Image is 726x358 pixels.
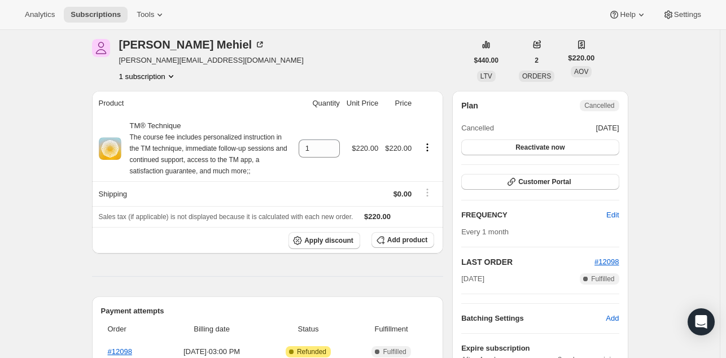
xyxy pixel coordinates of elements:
a: #12098 [594,257,619,266]
span: Apply discount [304,236,353,245]
div: [PERSON_NAME] Mehiel [119,39,266,50]
span: Billing date [162,324,261,335]
span: Every 1 month [461,228,509,236]
button: Settings [656,7,708,23]
span: $0.00 [393,190,412,198]
span: $220.00 [352,144,378,152]
h2: FREQUENCY [461,209,606,221]
a: #12098 [108,347,132,356]
span: Customer Portal [518,177,571,186]
button: Add [599,309,626,328]
span: Refunded [297,347,326,356]
button: Customer Portal [461,174,619,190]
button: Shipping actions [418,186,436,199]
span: [DATE] · 03:00 PM [162,346,261,357]
button: Edit [600,206,626,224]
span: Add [606,313,619,324]
span: $220.00 [364,212,391,221]
span: Tools [137,10,154,19]
span: Cancelled [584,101,614,110]
button: Subscriptions [64,7,128,23]
button: Product actions [119,71,177,82]
span: [DATE] [461,273,484,285]
span: Status [268,324,348,335]
span: Help [620,10,635,19]
th: Price [382,91,415,116]
button: Reactivate now [461,139,619,155]
span: Subscriptions [71,10,121,19]
th: Unit Price [343,91,382,116]
th: Order [101,317,159,342]
button: Help [602,7,653,23]
span: $220.00 [568,53,594,64]
img: product img [99,137,121,160]
span: Settings [674,10,701,19]
span: Add product [387,235,427,245]
h6: Expire subscription [461,343,619,354]
button: Analytics [18,7,62,23]
span: $440.00 [474,56,498,65]
button: #12098 [594,256,619,268]
h6: Batching Settings [461,313,606,324]
th: Product [92,91,295,116]
span: Fulfilled [591,274,614,283]
span: Cancelled [461,123,494,134]
button: $440.00 [467,53,505,68]
th: Quantity [295,91,343,116]
span: Analytics [25,10,55,19]
button: Product actions [418,141,436,154]
h2: Plan [461,100,478,111]
span: Sales tax (if applicable) is not displayed because it is calculated with each new order. [99,213,353,221]
span: Reactivate now [515,143,565,152]
span: Fulfillment [355,324,427,335]
span: $220.00 [385,144,412,152]
button: Add product [371,232,434,248]
button: Apply discount [288,232,360,249]
span: LTV [480,72,492,80]
span: Edit [606,209,619,221]
span: Fulfilled [383,347,406,356]
span: [DATE] [596,123,619,134]
th: Shipping [92,181,295,206]
h2: Payment attempts [101,305,435,317]
span: [PERSON_NAME][EMAIL_ADDRESS][DOMAIN_NAME] [119,55,304,66]
span: AOV [574,68,588,76]
span: Karen Mehiel [92,39,110,57]
small: The course fee includes personalized instruction in the TM technique, immediate follow-up session... [130,133,287,175]
button: 2 [528,53,545,68]
span: 2 [535,56,539,65]
h2: LAST ORDER [461,256,594,268]
span: ORDERS [522,72,551,80]
button: Tools [130,7,172,23]
div: Open Intercom Messenger [688,308,715,335]
div: TM® Technique [121,120,292,177]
